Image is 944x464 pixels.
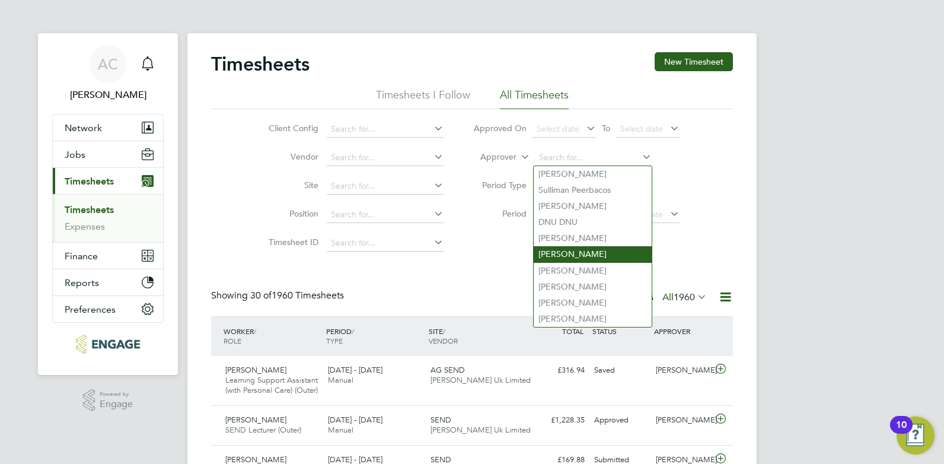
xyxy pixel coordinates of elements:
[38,33,178,375] nav: Main navigation
[53,115,163,141] button: Network
[443,326,445,336] span: /
[534,198,652,214] li: [PERSON_NAME]
[250,290,272,301] span: 30 of
[65,304,116,315] span: Preferences
[328,375,353,385] span: Manual
[528,361,589,380] div: £316.94
[65,221,105,232] a: Expenses
[328,365,382,375] span: [DATE] - [DATE]
[655,52,733,71] button: New Timesheet
[53,296,163,322] button: Preferences
[430,375,531,385] span: [PERSON_NAME] Uk Limited
[65,204,114,215] a: Timesheets
[254,326,256,336] span: /
[896,425,907,440] div: 10
[534,311,652,327] li: [PERSON_NAME]
[534,166,652,182] li: [PERSON_NAME]
[473,180,527,190] label: Period Type
[328,415,382,425] span: [DATE] - [DATE]
[225,375,318,395] span: Learning Support Assistant (with Personal Care) (Outer)
[53,243,163,269] button: Finance
[53,141,163,167] button: Jobs
[265,237,318,247] label: Timesheet ID
[221,320,323,351] div: WORKER
[328,425,353,435] span: Manual
[534,295,652,311] li: [PERSON_NAME]
[534,263,652,279] li: [PERSON_NAME]
[426,320,528,351] div: SITE
[628,290,709,306] div: Status
[352,326,354,336] span: /
[651,361,713,380] div: [PERSON_NAME]
[500,88,569,109] li: All Timesheets
[53,194,163,242] div: Timesheets
[327,206,444,223] input: Search for...
[528,411,589,430] div: £1,228.35
[326,336,343,345] span: TYPE
[598,120,614,136] span: To
[589,361,651,380] div: Saved
[430,425,531,435] span: [PERSON_NAME] Uk Limited
[589,411,651,430] div: Approved
[225,425,301,435] span: SEND Lecturer (Outer)
[651,320,713,342] div: APPROVER
[327,121,444,138] input: Search for...
[473,208,527,219] label: Period
[534,279,652,295] li: [PERSON_NAME]
[76,335,139,354] img: morganhunt-logo-retina.png
[52,45,164,102] a: AC[PERSON_NAME]
[620,123,663,134] span: Select date
[589,320,651,342] div: STATUS
[327,235,444,252] input: Search for...
[65,176,114,187] span: Timesheets
[65,122,102,134] span: Network
[52,335,164,354] a: Go to home page
[100,389,133,399] span: Powered by
[430,365,465,375] span: AG SEND
[225,365,286,375] span: [PERSON_NAME]
[897,417,935,455] button: Open Resource Center, 10 new notifications
[429,336,458,345] span: VENDOR
[83,389,133,412] a: Powered byEngage
[534,230,652,246] li: [PERSON_NAME]
[674,291,695,303] span: 1960
[327,178,444,195] input: Search for...
[65,250,98,262] span: Finance
[65,149,85,160] span: Jobs
[250,290,344,301] span: 1960 Timesheets
[53,168,163,194] button: Timesheets
[265,123,318,134] label: Client Config
[651,411,713,430] div: [PERSON_NAME]
[463,151,516,163] label: Approver
[562,326,583,336] span: TOTAL
[52,88,164,102] span: Andy Crow
[376,88,470,109] li: Timesheets I Follow
[265,151,318,162] label: Vendor
[430,415,451,425] span: SEND
[100,399,133,409] span: Engage
[662,291,707,303] label: All
[534,214,652,230] li: DNU DNU
[98,56,118,72] span: AC
[265,180,318,190] label: Site
[327,150,444,166] input: Search for...
[224,336,241,345] span: ROLE
[534,246,652,262] li: [PERSON_NAME]
[323,320,426,351] div: PERIOD
[53,269,163,295] button: Reports
[537,123,579,134] span: Select date
[211,52,310,76] h2: Timesheets
[65,277,99,288] span: Reports
[225,415,286,425] span: [PERSON_NAME]
[265,208,318,219] label: Position
[535,150,652,166] input: Search for...
[534,182,652,198] li: Sulliman Peerbacos
[473,123,527,134] label: Approved On
[620,209,663,220] span: Select date
[211,290,346,302] div: Showing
